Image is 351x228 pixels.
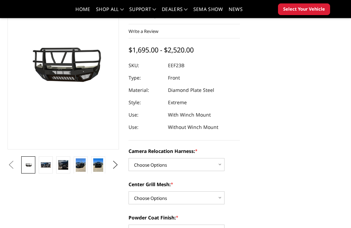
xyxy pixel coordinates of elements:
dd: Diamond Plate Steel [168,84,214,96]
img: 2023-2026 Ford F250-350 - T2 Series - Extreme Front Bumper (receiver or winch) [93,158,103,172]
a: News [229,7,243,17]
a: shop all [96,7,124,17]
a: Write a Review [129,28,158,34]
label: Powder Coat Finish: [129,214,240,221]
label: Camera Relocation Harness: [129,147,240,155]
dd: EEF23B [168,59,184,72]
label: Center Grill Mesh: [129,181,240,188]
dd: With Winch Mount [168,109,211,121]
dd: Extreme [168,96,187,109]
dd: Front [168,72,180,84]
dt: Material: [129,84,163,96]
dd: Without Winch Mount [168,121,218,133]
span: Select Your Vehicle [283,6,325,13]
img: 2023-2026 Ford F250-350 - T2 Series - Extreme Front Bumper (receiver or winch) [76,158,86,172]
dt: SKU: [129,59,163,72]
a: SEMA Show [193,7,223,17]
img: 2023-2026 Ford F250-350 - T2 Series - Extreme Front Bumper (receiver or winch) [41,162,51,168]
dt: Type: [129,72,163,84]
a: Support [129,7,156,17]
span: $1,695.00 - $2,520.00 [129,45,194,55]
button: Next [110,160,121,170]
dt: Use: [129,109,163,121]
dt: Style: [129,96,163,109]
img: 2023-2026 Ford F250-350 - T2 Series - Extreme Front Bumper (receiver or winch) [58,160,68,170]
button: Previous [6,160,16,170]
dt: Use: [129,121,163,133]
button: Select Your Vehicle [278,3,330,15]
a: Home [75,7,90,17]
a: Dealers [162,7,188,17]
